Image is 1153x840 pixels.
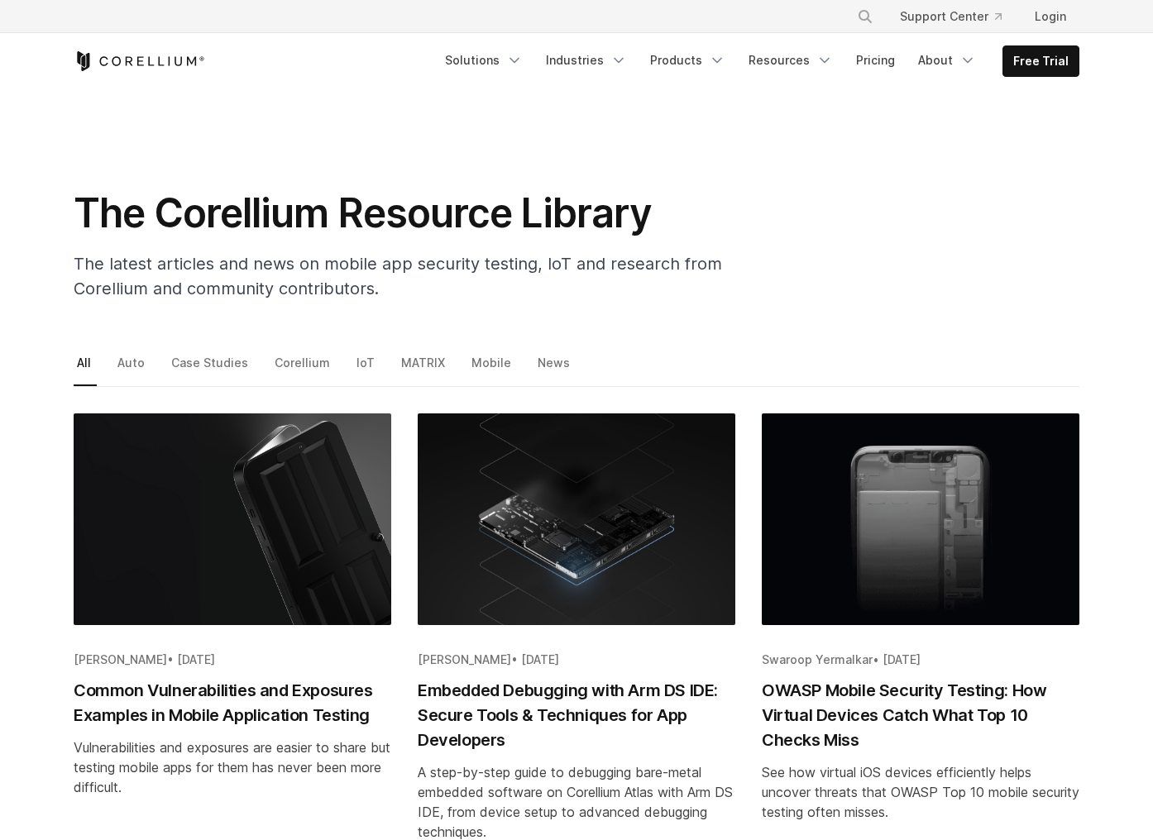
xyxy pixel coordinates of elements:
[435,45,533,75] a: Solutions
[418,651,735,668] div: •
[762,678,1079,752] h2: OWASP Mobile Security Testing: How Virtual Devices Catch What Top 10 Checks Miss
[177,652,215,666] span: [DATE]
[74,737,391,797] div: Vulnerabilities and exposures are easier to share but testing mobile apps for them has never been...
[418,413,735,625] img: Embedded Debugging with Arm DS IDE: Secure Tools & Techniques for App Developers
[908,45,986,75] a: About
[418,678,735,752] h2: Embedded Debugging with Arm DS IDE: Secure Tools & Techniques for App Developers
[114,351,151,386] a: Auto
[353,351,380,386] a: IoT
[762,762,1079,822] div: See how virtual iOS devices efficiently helps uncover threats that OWASP Top 10 mobile security t...
[168,351,254,386] a: Case Studies
[74,254,722,298] span: The latest articles and news on mobile app security testing, IoT and research from Corellium and ...
[1003,46,1079,76] a: Free Trial
[534,351,576,386] a: News
[74,413,391,625] img: Common Vulnerabilities and Exposures Examples in Mobile Application Testing
[74,652,167,666] span: [PERSON_NAME]
[435,45,1079,77] div: Navigation Menu
[74,189,735,238] h1: The Corellium Resource Library
[74,678,391,728] h2: Common Vulnerabilities and Exposures Examples in Mobile Application Testing
[74,51,205,71] a: Corellium Home
[762,651,1079,668] div: •
[883,652,921,666] span: [DATE]
[739,45,843,75] a: Resources
[74,651,391,668] div: •
[850,2,880,31] button: Search
[837,2,1079,31] div: Navigation Menu
[271,351,336,386] a: Corellium
[762,652,873,666] span: Swaroop Yermalkar
[418,652,511,666] span: [PERSON_NAME]
[1021,2,1079,31] a: Login
[640,45,735,75] a: Products
[468,351,517,386] a: Mobile
[398,351,451,386] a: MATRIX
[887,2,1015,31] a: Support Center
[536,45,637,75] a: Industries
[74,351,97,386] a: All
[846,45,905,75] a: Pricing
[762,413,1079,625] img: OWASP Mobile Security Testing: How Virtual Devices Catch What Top 10 Checks Miss
[521,652,559,666] span: [DATE]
